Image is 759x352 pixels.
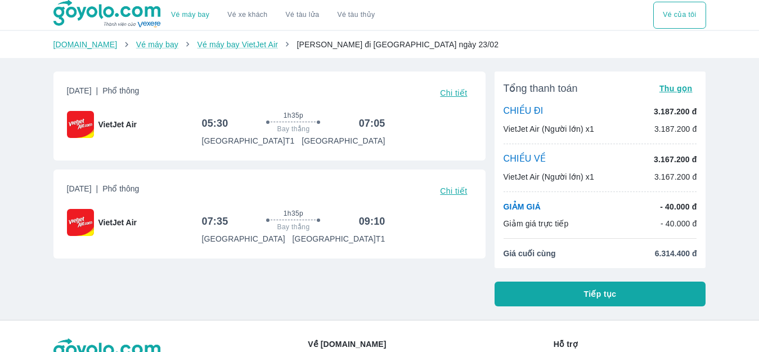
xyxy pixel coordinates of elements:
[504,218,569,229] p: Giảm giá trực tiếp
[102,184,139,193] span: Phổ thông
[67,183,140,199] span: [DATE]
[661,218,697,229] p: - 40.000 đ
[98,217,137,228] span: VietJet Air
[162,2,384,29] div: choose transportation mode
[654,154,697,165] p: 3.167.200 đ
[653,2,706,29] button: Vé của tôi
[277,222,310,231] span: Bay thẳng
[654,123,697,135] p: 3.187.200 đ
[659,84,693,93] span: Thu gọn
[504,171,594,182] p: VietJet Air (Người lớn) x1
[197,40,277,49] a: Vé máy bay VietJet Air
[293,233,385,244] p: [GEOGRAPHIC_DATA] T1
[653,2,706,29] div: choose transportation mode
[654,171,697,182] p: 3.167.200 đ
[284,209,303,218] span: 1h35p
[504,105,544,118] p: CHIỀU ĐI
[655,81,697,96] button: Thu gọn
[554,338,706,350] p: Hỗ trợ
[277,2,329,29] a: Vé tàu lửa
[504,123,594,135] p: VietJet Air (Người lớn) x1
[660,201,697,212] p: - 40.000 đ
[359,117,385,130] h6: 07:05
[584,288,617,300] span: Tiếp tục
[504,248,556,259] span: Giá cuối cùng
[495,282,706,306] button: Tiếp tục
[201,215,228,228] h6: 07:35
[96,86,98,95] span: |
[96,184,98,193] span: |
[359,215,385,228] h6: 09:10
[53,39,706,50] nav: breadcrumb
[98,119,137,130] span: VietJet Air
[136,40,178,49] a: Vé máy bay
[284,111,303,120] span: 1h35p
[435,183,471,199] button: Chi tiết
[277,124,310,133] span: Bay thẳng
[328,2,384,29] button: Vé tàu thủy
[102,86,139,95] span: Phổ thông
[440,88,467,97] span: Chi tiết
[297,40,498,49] span: [PERSON_NAME] đi [GEOGRAPHIC_DATA] ngày 23/02
[227,11,267,19] a: Vé xe khách
[654,106,697,117] p: 3.187.200 đ
[67,85,140,101] span: [DATE]
[504,201,541,212] p: GIẢM GIÁ
[201,233,285,244] p: [GEOGRAPHIC_DATA]
[201,117,228,130] h6: 05:30
[504,153,546,166] p: CHIỀU VỀ
[435,85,471,101] button: Chi tiết
[440,186,467,195] span: Chi tiết
[655,248,697,259] span: 6.314.400 đ
[308,338,407,350] p: Về [DOMAIN_NAME]
[53,40,118,49] a: [DOMAIN_NAME]
[201,135,294,146] p: [GEOGRAPHIC_DATA] T1
[504,82,578,95] span: Tổng thanh toán
[171,11,209,19] a: Vé máy bay
[302,135,385,146] p: [GEOGRAPHIC_DATA]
